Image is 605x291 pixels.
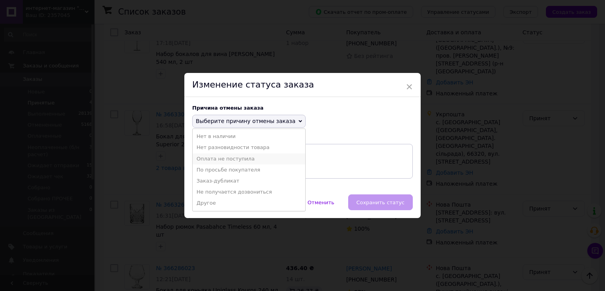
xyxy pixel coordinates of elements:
[193,131,305,142] li: Нет в наличии
[196,118,295,124] span: Выберите причину отмены заказа
[193,187,305,198] li: Не получается дозвониться
[299,194,343,210] button: Отменить
[193,142,305,153] li: Нет разновидности товара
[308,200,334,205] span: Отменить
[193,153,305,164] li: Оплата не поступила
[406,80,413,93] span: ×
[184,73,421,97] div: Изменение статуса заказа
[193,198,305,209] li: Другое
[192,105,413,111] div: Причина отмены заказа
[193,175,305,187] li: Заказ-дубликат
[193,164,305,175] li: По просьбе покупателя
